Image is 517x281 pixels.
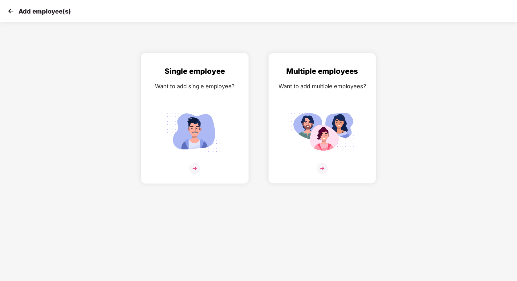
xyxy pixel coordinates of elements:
[147,65,242,77] div: Single employee
[147,82,242,91] div: Want to add single employee?
[275,82,370,91] div: Want to add multiple employees?
[6,6,15,16] img: svg+xml;base64,PHN2ZyB4bWxucz0iaHR0cDovL3d3dy53My5vcmcvMjAwMC9zdmciIHdpZHRoPSIzMCIgaGVpZ2h0PSIzMC...
[275,65,370,77] div: Multiple employees
[18,8,71,15] p: Add employee(s)
[288,107,357,155] img: svg+xml;base64,PHN2ZyB4bWxucz0iaHR0cDovL3d3dy53My5vcmcvMjAwMC9zdmciIGlkPSJNdWx0aXBsZV9lbXBsb3llZS...
[189,163,200,174] img: svg+xml;base64,PHN2ZyB4bWxucz0iaHR0cDovL3d3dy53My5vcmcvMjAwMC9zdmciIHdpZHRoPSIzNiIgaGVpZ2h0PSIzNi...
[160,107,229,155] img: svg+xml;base64,PHN2ZyB4bWxucz0iaHR0cDovL3d3dy53My5vcmcvMjAwMC9zdmciIGlkPSJTaW5nbGVfZW1wbG95ZWUiIH...
[317,163,328,174] img: svg+xml;base64,PHN2ZyB4bWxucz0iaHR0cDovL3d3dy53My5vcmcvMjAwMC9zdmciIHdpZHRoPSIzNiIgaGVpZ2h0PSIzNi...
